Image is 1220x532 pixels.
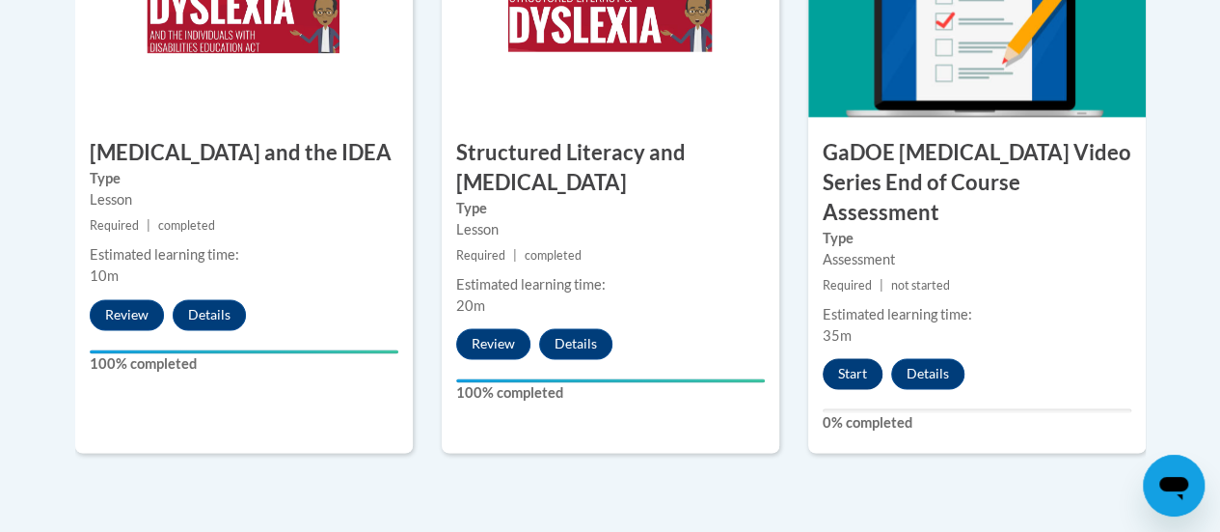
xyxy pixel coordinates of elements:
span: Required [90,218,139,233]
div: Estimated learning time: [90,244,398,266]
label: Type [823,228,1131,249]
span: 20m [456,297,485,314]
h3: [MEDICAL_DATA] and the IDEA [75,138,413,168]
div: Assessment [823,249,1131,270]
div: Lesson [456,219,765,240]
h3: Structured Literacy and [MEDICAL_DATA] [442,138,779,198]
label: Type [90,168,398,189]
button: Start [823,358,882,389]
label: 100% completed [456,382,765,404]
span: | [513,248,517,263]
button: Details [173,299,246,330]
h3: GaDOE [MEDICAL_DATA] Video Series End of Course Assessment [808,138,1146,227]
button: Review [90,299,164,330]
span: 10m [90,267,119,284]
button: Details [539,328,612,359]
div: Your progress [456,378,765,382]
div: Lesson [90,189,398,210]
label: Type [456,198,765,219]
div: Your progress [90,350,398,353]
label: 100% completed [90,353,398,375]
label: 0% completed [823,412,1131,434]
span: 35m [823,327,852,344]
span: | [880,278,883,293]
div: Estimated learning time: [456,274,765,295]
span: completed [158,218,215,233]
span: | [147,218,150,233]
button: Review [456,328,530,359]
button: Details [891,358,964,389]
span: Required [823,278,872,293]
div: Estimated learning time: [823,304,1131,325]
span: completed [525,248,582,263]
span: not started [891,278,950,293]
iframe: Button to launch messaging window [1143,455,1205,517]
span: Required [456,248,505,263]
